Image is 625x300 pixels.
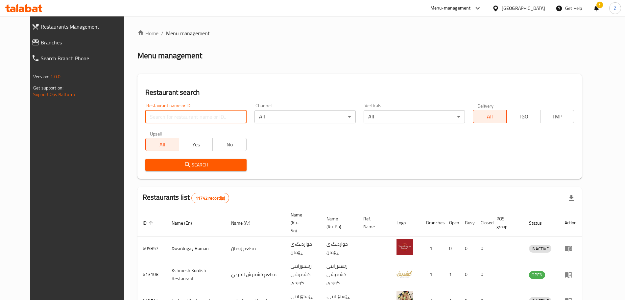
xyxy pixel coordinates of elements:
[444,237,460,260] td: 0
[145,110,247,123] input: Search for restaurant name or ID..
[529,271,545,279] span: OPEN
[150,131,162,136] label: Upsell
[179,138,213,151] button: Yes
[26,35,134,50] a: Branches
[33,72,49,81] span: Version:
[496,215,516,231] span: POS group
[421,260,444,289] td: 1
[212,138,246,151] button: No
[137,29,158,37] a: Home
[41,23,129,31] span: Restaurants Management
[476,112,504,121] span: All
[137,50,202,61] h2: Menu management
[41,38,129,46] span: Branches
[137,260,166,289] td: 613108
[166,260,226,289] td: Kshmesh Kurdish Restaurant
[321,237,358,260] td: خواردنگەی ڕۆمان
[285,237,321,260] td: خواردنگەی ڕۆمان
[285,260,321,289] td: رێستۆرانتی کشمیشى كوردى
[475,209,491,237] th: Closed
[191,193,229,203] div: Total records count
[460,237,475,260] td: 0
[430,4,471,12] div: Menu-management
[460,260,475,289] td: 0
[226,260,285,289] td: مطعم كشميش الكردي
[397,239,413,255] img: Xwardngay Roman
[559,209,582,237] th: Action
[33,90,75,99] a: Support.OpsPlatform
[254,110,356,123] div: All
[215,140,244,149] span: No
[543,112,571,121] span: TMP
[143,192,229,203] h2: Restaurants list
[564,190,579,206] div: Export file
[148,140,177,149] span: All
[421,209,444,237] th: Branches
[50,72,60,81] span: 1.0.0
[502,5,545,12] div: [GEOGRAPHIC_DATA]
[475,260,491,289] td: 0
[460,209,475,237] th: Busy
[26,50,134,66] a: Search Branch Phone
[529,245,551,253] span: INACTIVE
[182,140,210,149] span: Yes
[364,110,465,123] div: All
[326,215,350,231] span: Name (Ku-Ba)
[363,215,383,231] span: Ref. Name
[509,112,538,121] span: TGO
[172,219,201,227] span: Name (En)
[145,159,247,171] button: Search
[397,265,413,282] img: Kshmesh Kurdish Restaurant
[529,219,550,227] span: Status
[444,209,460,237] th: Open
[477,103,494,108] label: Delivery
[473,110,507,123] button: All
[143,219,155,227] span: ID
[231,219,259,227] span: Name (Ar)
[161,29,163,37] li: /
[444,260,460,289] td: 1
[41,54,129,62] span: Search Branch Phone
[614,5,616,12] span: Z
[291,211,313,235] span: Name (Ku-So)
[33,84,63,92] span: Get support on:
[475,237,491,260] td: 0
[506,110,540,123] button: TGO
[145,138,179,151] button: All
[137,29,582,37] nav: breadcrumb
[565,271,577,279] div: Menu
[166,237,226,260] td: Xwardngay Roman
[166,29,210,37] span: Menu management
[137,237,166,260] td: 609857
[540,110,574,123] button: TMP
[151,161,241,169] span: Search
[192,195,229,201] span: 11742 record(s)
[421,237,444,260] td: 1
[145,87,574,97] h2: Restaurant search
[26,19,134,35] a: Restaurants Management
[226,237,285,260] td: مطعم رومان
[321,260,358,289] td: رێستۆرانتی کشمیشى كوردى
[565,244,577,252] div: Menu
[391,209,421,237] th: Logo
